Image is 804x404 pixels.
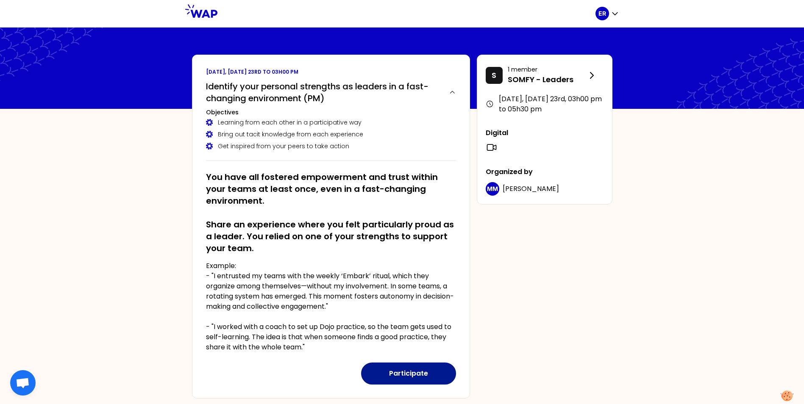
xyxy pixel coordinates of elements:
[598,9,606,18] p: ER
[361,362,456,385] button: Participate
[487,185,498,193] p: MM
[206,142,456,150] div: Get inspired from your peers to take action
[595,7,619,20] button: ER
[486,94,604,114] div: [DATE], [DATE] 23rd , 03h00 pm to 05h30 pm
[508,74,587,86] p: SOMFY - Leaders
[486,167,604,177] p: Organized by
[206,80,456,104] button: Identify your personal strengths as leaders in a fast-changing environment (PM)
[206,130,456,138] div: Bring out tacit knowledge from each experience
[486,128,604,138] p: Digital
[10,370,36,396] div: Ouvrir le chat
[206,118,456,127] div: Learning from each other in a participative way
[206,69,456,75] p: [DATE], [DATE] 23rd to 03h00 pm
[503,184,559,194] span: [PERSON_NAME]
[206,171,456,254] h2: You have all fostered empowerment and trust within your teams at least once, even in a fast-chang...
[206,80,442,104] h2: Identify your personal strengths as leaders in a fast-changing environment (PM)
[206,108,456,116] h3: Objectives
[206,261,456,352] p: Example: - "I entrusted my teams with the weekly ‘Embark’ ritual, which they organize among thems...
[492,69,496,81] p: S
[508,65,587,74] p: 1 member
